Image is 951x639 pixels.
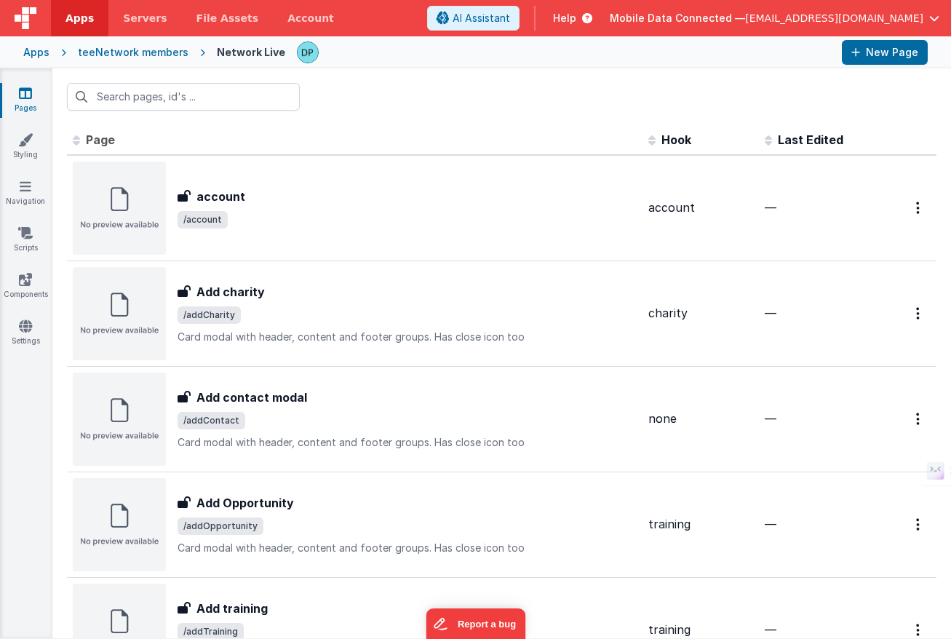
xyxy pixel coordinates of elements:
[178,517,263,535] span: /addOpportunity
[196,188,245,205] h3: account
[196,494,294,512] h3: Add Opportunity
[217,45,285,60] div: Network Live
[842,40,928,65] button: New Page
[648,305,753,322] div: charity
[78,45,188,60] div: teeNetwork members
[648,516,753,533] div: training
[745,11,923,25] span: [EMAIL_ADDRESS][DOMAIN_NAME]
[178,306,241,324] span: /addCharity
[765,411,776,426] span: —
[178,541,637,555] p: Card modal with header, content and footer groups. Has close icon too
[453,11,510,25] span: AI Assistant
[196,600,268,617] h3: Add training
[23,45,49,60] div: Apps
[426,608,525,639] iframe: Marker.io feedback button
[661,132,691,147] span: Hook
[196,283,265,301] h3: Add charity
[648,622,753,638] div: training
[907,193,931,223] button: Options
[553,11,576,25] span: Help
[648,199,753,216] div: account
[67,83,300,111] input: Search pages, id's ...
[298,42,318,63] img: d6e3be1ce36d7fc35c552da2480304ca
[123,11,167,25] span: Servers
[65,11,94,25] span: Apps
[178,412,245,429] span: /addContact
[765,622,776,637] span: —
[178,435,637,450] p: Card modal with header, content and footer groups. Has close icon too
[196,11,259,25] span: File Assets
[907,509,931,539] button: Options
[178,330,637,344] p: Card modal with header, content and footer groups. Has close icon too
[610,11,939,25] button: Mobile Data Connected — [EMAIL_ADDRESS][DOMAIN_NAME]
[178,211,228,229] span: /account
[778,132,843,147] span: Last Edited
[907,298,931,328] button: Options
[765,517,776,531] span: —
[196,389,307,406] h3: Add contact modal
[765,200,776,215] span: —
[765,306,776,320] span: —
[427,6,520,31] button: AI Assistant
[86,132,115,147] span: Page
[648,410,753,427] div: none
[610,11,745,25] span: Mobile Data Connected —
[907,404,931,434] button: Options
